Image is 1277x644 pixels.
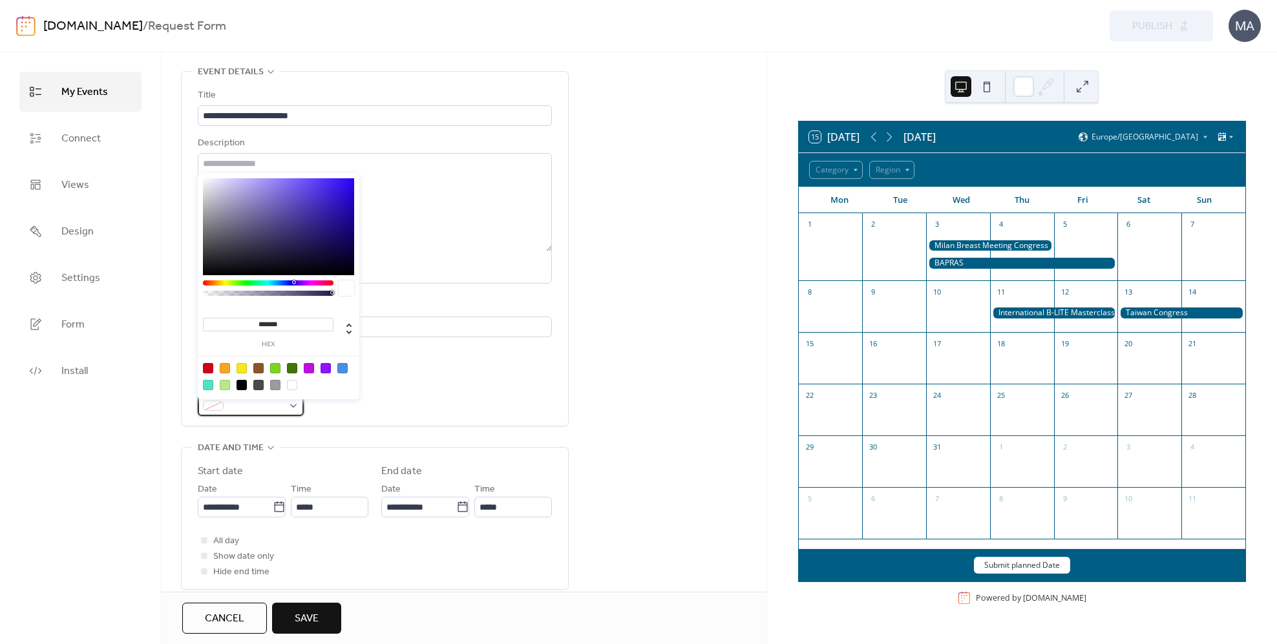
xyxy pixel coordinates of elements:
div: 2 [866,218,880,232]
div: Powered by [976,592,1086,603]
div: 3 [1121,440,1135,454]
div: International B-LITE Masterclass Heidelberg [990,307,1118,318]
b: / [143,14,148,39]
div: 5 [803,492,817,506]
div: 1 [803,218,817,232]
div: 6 [866,492,880,506]
span: Connect [61,129,101,149]
div: 9 [1058,492,1072,506]
div: Title [198,88,549,103]
div: 15 [803,337,817,351]
div: Start date [198,464,243,479]
a: [DOMAIN_NAME] [43,14,143,39]
div: Wed [931,187,991,213]
div: #417505 [287,363,297,373]
div: 26 [1058,388,1072,402]
span: Date [198,482,217,497]
button: Cancel [182,603,267,634]
div: End date [381,464,422,479]
div: #50E3C2 [203,380,213,390]
div: #FFFFFF [287,380,297,390]
span: Time [291,482,311,497]
label: hex [203,341,333,348]
div: 8 [994,492,1008,506]
span: Cancel [205,611,244,627]
div: 21 [1185,337,1199,351]
a: Settings [19,258,142,298]
div: BAPRAS [926,258,1117,269]
div: 13 [1121,285,1135,299]
span: Design [61,222,94,242]
div: Location [198,299,549,315]
a: Form [19,304,142,344]
div: 24 [930,388,944,402]
span: Hide end time [213,565,269,580]
div: 23 [866,388,880,402]
div: Sun [1174,187,1235,213]
div: 2 [1058,440,1072,454]
img: logo [16,16,36,36]
div: #F5A623 [220,363,230,373]
div: 14 [1185,285,1199,299]
div: 30 [866,440,880,454]
div: #7ED321 [270,363,280,373]
span: Date and time [198,441,264,456]
div: 11 [994,285,1008,299]
a: My Events [19,72,142,112]
a: Design [19,211,142,251]
div: 12 [1058,285,1072,299]
div: Sat [1113,187,1174,213]
div: Fri [1052,187,1113,213]
span: Show date only [213,549,274,565]
div: #B8E986 [220,380,230,390]
div: #8B572A [253,363,264,373]
div: #F8E71C [237,363,247,373]
div: 10 [1121,492,1135,506]
div: #BD10E0 [304,363,314,373]
a: Connect [19,118,142,158]
div: 22 [803,388,817,402]
div: 31 [930,440,944,454]
span: Save [295,611,319,627]
div: 7 [1185,218,1199,232]
div: #000000 [237,380,247,390]
div: 4 [1185,440,1199,454]
div: #9013FE [321,363,331,373]
div: 4 [994,218,1008,232]
div: 27 [1121,388,1135,402]
div: #4A4A4A [253,380,264,390]
button: 15[DATE] [805,128,864,146]
b: Request Form [148,14,226,39]
div: Thu [991,187,1052,213]
a: Views [19,165,142,205]
div: 25 [994,388,1008,402]
span: Form [61,315,85,335]
div: 8 [803,285,817,299]
span: Date [381,482,401,497]
div: Tue [870,187,931,213]
div: 1 [994,440,1008,454]
div: 6 [1121,218,1135,232]
span: Event details [198,65,264,80]
div: 18 [994,337,1008,351]
span: Install [61,361,88,382]
div: 19 [1058,337,1072,351]
button: Submit planned Date [974,557,1070,574]
div: [DATE] [903,129,936,145]
div: 11 [1185,492,1199,506]
div: 5 [1058,218,1072,232]
div: 29 [803,440,817,454]
div: 17 [930,337,944,351]
div: 16 [866,337,880,351]
a: Install [19,351,142,391]
span: Europe/[GEOGRAPHIC_DATA] [1092,133,1198,141]
div: 20 [1121,337,1135,351]
span: Time [474,482,495,497]
span: Settings [61,268,100,289]
span: All day [213,534,239,549]
div: #4A90E2 [337,363,348,373]
div: 3 [930,218,944,232]
div: #9B9B9B [270,380,280,390]
span: My Events [61,82,108,103]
